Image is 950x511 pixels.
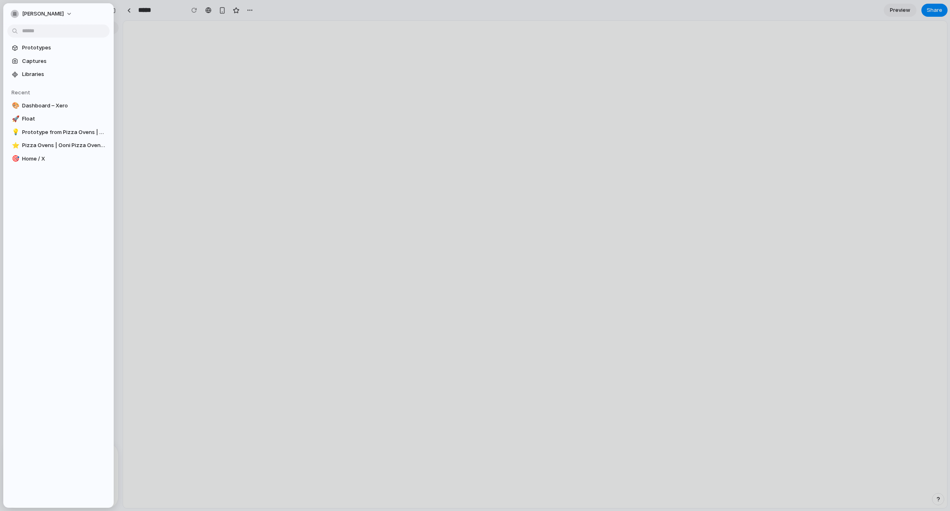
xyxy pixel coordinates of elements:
span: Libraries [22,70,106,78]
a: Captures [7,55,110,67]
div: 🚀 [12,114,18,124]
button: ⭐ [11,141,19,150]
button: 🚀 [11,115,19,123]
a: 💡Prototype from Pizza Ovens | Ooni Pizza Ovens — Ooni [GEOGRAPHIC_DATA] [7,126,110,138]
span: Float [22,115,106,123]
div: 🎯 [12,154,18,163]
a: ⭐Pizza Ovens | Ooni Pizza Ovens — Ooni [GEOGRAPHIC_DATA] [7,139,110,152]
span: Captures [22,57,106,65]
div: 🎨 [12,101,18,110]
button: 💡 [11,128,19,136]
a: Libraries [7,68,110,80]
button: [PERSON_NAME] [7,7,76,20]
span: [PERSON_NAME] [22,10,64,18]
span: Dashboard – Xero [22,102,106,110]
span: Prototypes [22,44,106,52]
button: 🎨 [11,102,19,110]
span: Prototype from Pizza Ovens | Ooni Pizza Ovens — Ooni [GEOGRAPHIC_DATA] [22,128,106,136]
a: 🎯Home / X [7,153,110,165]
div: 💡 [12,127,18,137]
div: ⭐ [12,141,18,150]
a: Prototypes [7,42,110,54]
span: Recent [11,89,30,96]
a: 🎨Dashboard – Xero [7,100,110,112]
span: Home / X [22,155,106,163]
a: 🚀Float [7,113,110,125]
span: Pizza Ovens | Ooni Pizza Ovens — Ooni [GEOGRAPHIC_DATA] [22,141,106,150]
button: 🎯 [11,155,19,163]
